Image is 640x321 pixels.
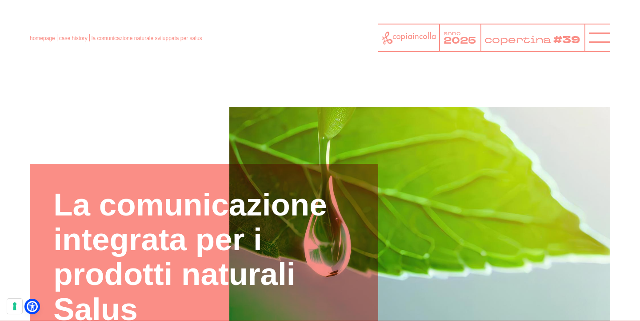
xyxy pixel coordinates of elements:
tspan: #39 [553,33,580,47]
span: la comunicazione naturale sviluppata per salus [92,35,202,41]
tspan: anno [444,30,461,37]
a: case history [59,35,88,41]
a: homepage [30,35,55,41]
tspan: 2025 [444,34,476,47]
a: Open Accessibility Menu [27,301,38,312]
button: Le tue preferenze relative al consenso per le tecnologie di tracciamento [7,299,22,314]
tspan: copertina [484,33,552,46]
